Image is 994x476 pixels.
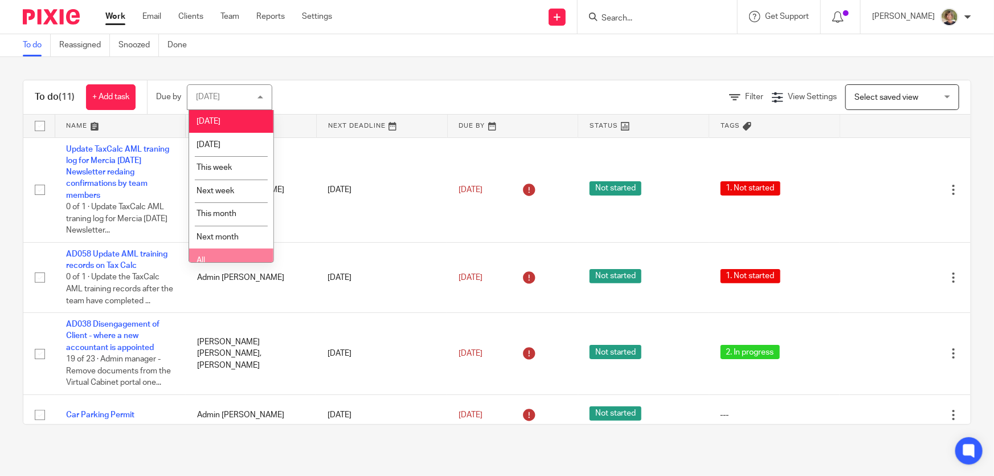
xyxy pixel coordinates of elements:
span: 1. Not started [721,181,780,196]
span: All [197,257,205,265]
a: Team [220,11,239,22]
a: Update TaxCalc AML traning log for Mercia [DATE] Newsletter redaing confirmations by team members [66,145,169,200]
span: Get Support [765,13,809,21]
a: To do [23,34,51,56]
span: [DATE] [459,186,482,194]
td: [DATE] [316,394,447,435]
a: Snoozed [118,34,159,56]
a: AD058 Update AML training records on Tax Calc [66,250,167,270]
span: 0 of 1 · Update TaxCalc AML traning log for Mercia [DATE] Newsletter... [66,203,167,234]
img: High%20Res%20Andrew%20Price%20Accountants_Poppy%20Jakes%20photography-1142.jpg [940,8,959,26]
p: Due by [156,91,181,103]
span: Not started [590,406,641,421]
a: Car Parking Permit [66,411,134,419]
span: Next week [197,187,234,195]
td: [DATE] [316,137,447,242]
span: 2. In progress [721,345,780,359]
span: View Settings [788,93,837,101]
span: Tags [721,123,740,129]
div: [DATE] [196,93,220,101]
div: --- [721,409,829,421]
a: Reassigned [59,34,110,56]
td: Admin [PERSON_NAME] [186,242,317,312]
span: This week [197,164,232,172]
span: Next month [197,233,239,241]
span: Not started [590,269,641,283]
span: 19 of 23 · Admin manager - Remove documents from the Virtual Cabinet portal one... [66,355,171,387]
span: This month [197,210,236,218]
span: [DATE] [197,141,220,149]
td: Admin [PERSON_NAME] [186,137,317,242]
a: AD038 Disengagement of Client - where a new accountant is appointed [66,320,159,352]
span: Not started [590,181,641,196]
img: Pixie [23,9,80,25]
span: 0 of 1 · Update the TaxCalc AML training records after the team have completed ... [66,274,173,305]
a: + Add task [86,84,136,110]
a: Email [142,11,161,22]
td: [PERSON_NAME] [PERSON_NAME], [PERSON_NAME] [186,313,317,395]
td: [DATE] [316,242,447,312]
span: [DATE] [197,117,220,125]
td: Admin [PERSON_NAME] [186,394,317,435]
a: Reports [256,11,285,22]
a: Clients [178,11,203,22]
input: Search [600,14,703,24]
a: Settings [302,11,332,22]
td: [DATE] [316,313,447,395]
span: Select saved view [854,93,918,101]
span: 1. Not started [721,269,780,283]
a: Work [105,11,125,22]
a: Done [167,34,195,56]
span: Filter [745,93,763,101]
span: [DATE] [459,349,482,357]
p: [PERSON_NAME] [872,11,935,22]
h1: To do [35,91,75,103]
span: [DATE] [459,274,482,282]
span: Not started [590,345,641,359]
span: (11) [59,92,75,101]
span: [DATE] [459,411,482,419]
